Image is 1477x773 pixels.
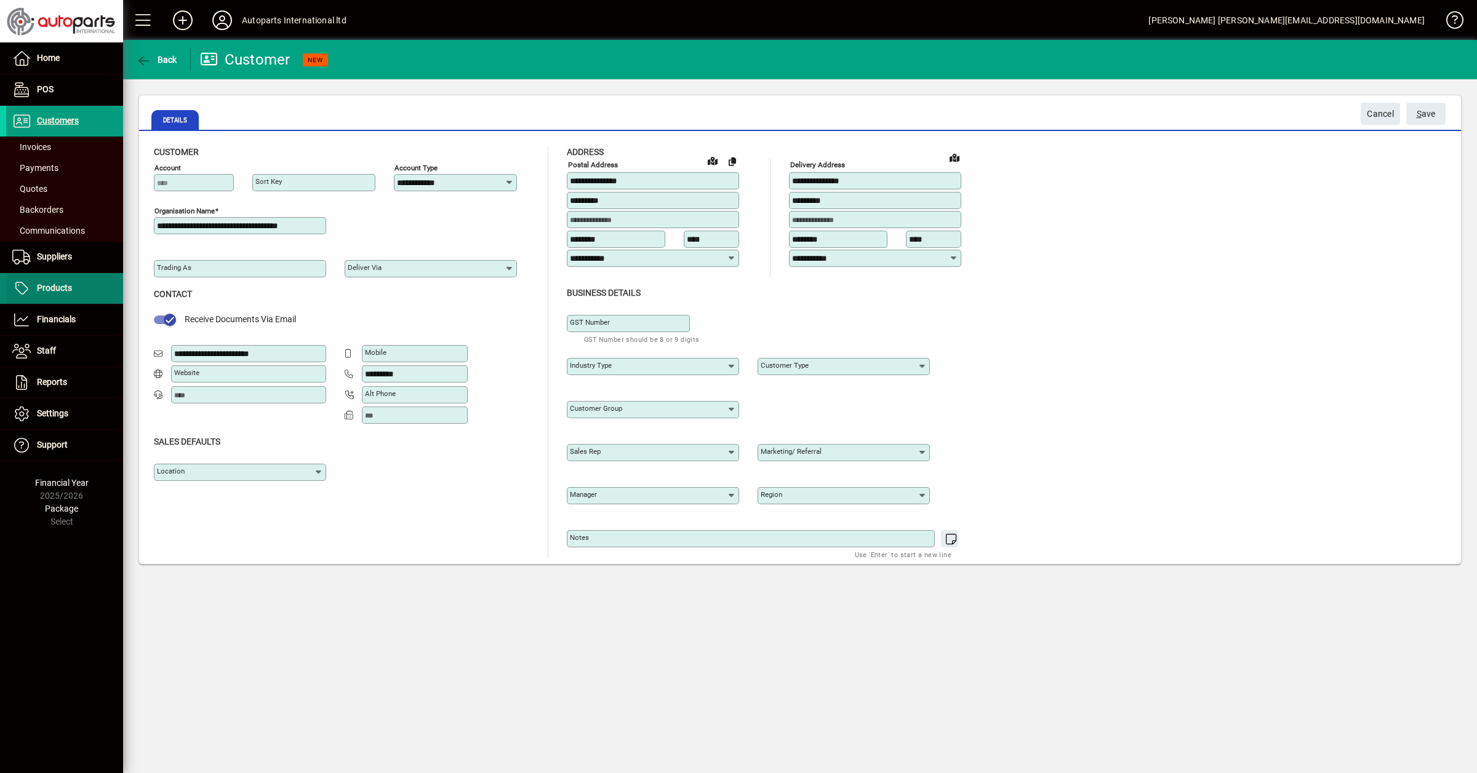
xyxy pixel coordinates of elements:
mat-label: Location [157,467,185,475]
a: Home [6,43,123,74]
div: Customer [200,50,290,69]
mat-label: Deliver via [348,263,382,272]
mat-label: Region [761,490,782,499]
a: Quotes [6,178,123,199]
span: Back [136,55,177,65]
a: Backorders [6,199,123,220]
mat-label: Customer group [570,404,622,413]
span: Payments [12,163,58,173]
mat-label: Website [174,368,199,377]
mat-label: Account Type [394,164,438,172]
mat-hint: GST Number should be 8 or 9 digits [584,332,700,346]
span: Backorders [12,205,63,215]
span: Quotes [12,184,47,194]
a: Invoices [6,137,123,157]
button: Save [1406,103,1446,125]
mat-label: GST Number [570,318,610,327]
a: POS [6,74,123,105]
mat-label: Sales rep [570,447,601,456]
mat-label: Alt Phone [365,389,396,398]
span: Staff [37,346,56,355]
span: POS [37,84,54,94]
mat-label: Manager [570,490,597,499]
a: Knowledge Base [1437,2,1462,42]
div: Autoparts International ltd [242,10,346,30]
span: Business details [567,288,641,298]
mat-label: Notes [570,533,589,542]
span: Contact [154,289,192,299]
span: Settings [37,408,68,418]
a: Settings [6,398,123,429]
span: Details [151,110,199,130]
span: Customer [154,147,199,157]
button: Back [133,49,180,71]
span: Communications [12,226,85,236]
mat-label: Account [154,164,181,172]
span: Home [37,53,60,63]
button: Cancel [1361,103,1400,125]
span: Support [37,440,68,450]
span: Sales defaults [154,437,220,446]
button: Copy to Delivery address [722,151,742,171]
a: Communications [6,220,123,241]
span: Address [567,147,604,157]
span: Cancel [1367,104,1394,124]
a: Financials [6,304,123,335]
app-page-header-button: Back [123,49,191,71]
span: ave [1417,104,1436,124]
button: Add [163,9,202,31]
mat-label: Marketing/ Referral [761,447,822,456]
a: Reports [6,367,123,398]
mat-label: Customer type [761,361,809,370]
span: NEW [308,56,323,64]
a: Staff [6,336,123,367]
span: S [1417,109,1422,119]
span: Products [37,283,72,293]
span: Financial Year [35,478,89,488]
span: Reports [37,377,67,387]
div: [PERSON_NAME] [PERSON_NAME][EMAIL_ADDRESS][DOMAIN_NAME] [1148,10,1425,30]
a: View on map [945,148,964,167]
mat-hint: Use 'Enter' to start a new line [855,547,951,561]
a: Payments [6,157,123,178]
button: Profile [202,9,242,31]
a: Products [6,273,123,304]
span: Receive Documents Via Email [185,314,296,324]
span: Financials [37,314,76,324]
mat-label: Trading as [157,263,191,272]
a: Suppliers [6,242,123,272]
span: Invoices [12,142,51,152]
mat-label: Industry type [570,361,612,370]
a: View on map [703,151,722,170]
a: Support [6,430,123,461]
span: Suppliers [37,252,72,261]
mat-label: Sort key [255,177,282,186]
span: Customers [37,116,79,125]
span: Package [45,504,78,513]
mat-label: Mobile [365,348,386,357]
mat-label: Organisation name [154,207,215,215]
